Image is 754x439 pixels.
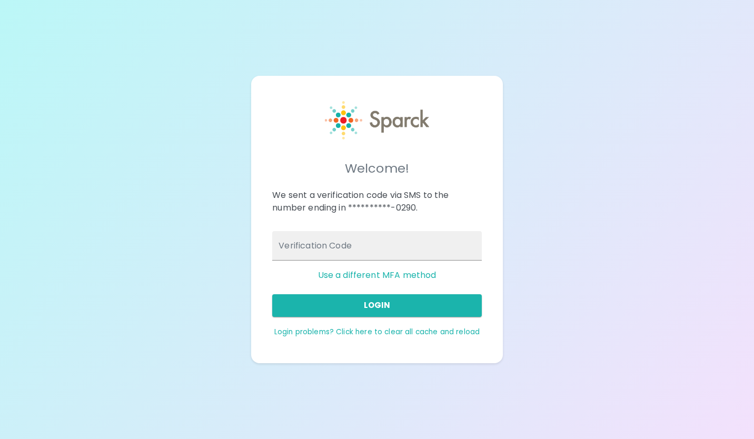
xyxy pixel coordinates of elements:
[325,101,430,139] img: Sparck logo
[272,160,481,177] h5: Welcome!
[274,327,480,337] a: Login problems? Click here to clear all cache and reload
[318,269,436,281] a: Use a different MFA method
[272,294,481,316] button: Login
[272,189,481,214] p: We sent a verification code via SMS to the number ending in **********-0290.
